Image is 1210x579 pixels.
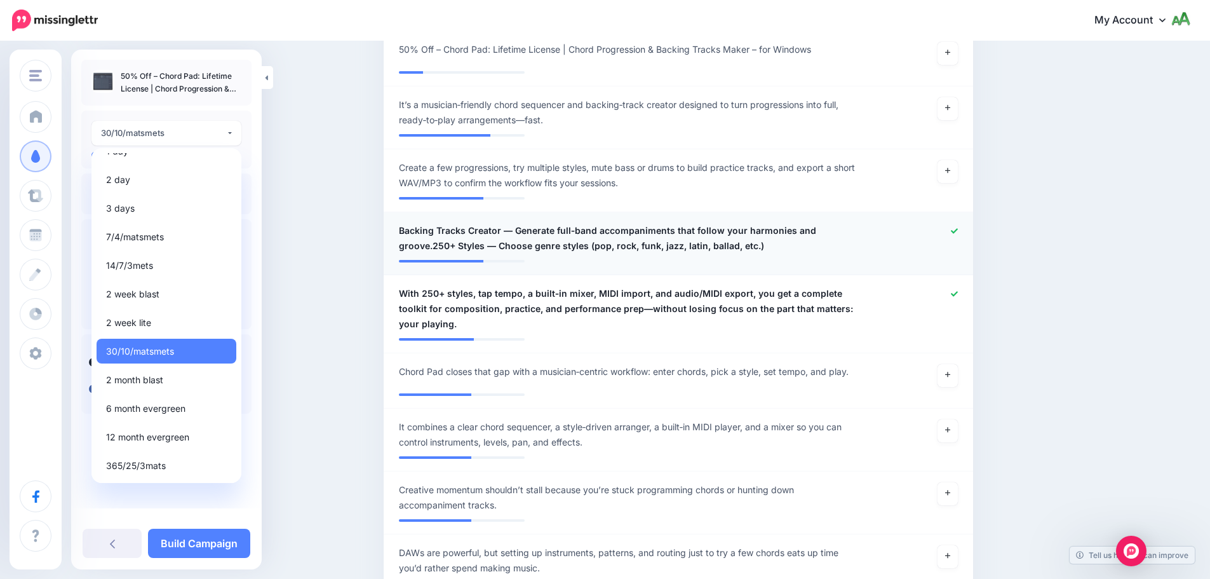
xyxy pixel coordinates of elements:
span: Chord Pad closes that gap with a musician‑centric workflow: enter chords, pick a style, set tempo... [399,364,849,379]
span: 6 month evergreen [106,401,185,416]
span: 12 month evergreen [106,430,189,445]
span: 365/25/3mats [106,458,166,473]
span: Creative momentum shouldn’t stall because you’re stuck programming chords or hunting down accompa... [399,482,862,513]
span: 7/4/matsmets [106,229,164,245]
span: It’s a musician‑friendly chord sequencer and backing‑track creator designed to turn progressions ... [399,97,862,128]
span: It combines a clear chord sequencer, a style‑driven arranger, a built‑in MIDI player, and a mixer... [399,419,862,450]
span: 50% Off – Chord Pad: Lifetime License | Chord Progression & Backing Tracks Maker – for Windows [399,42,811,57]
p: 50% Off – Chord Pad: Lifetime License | Chord Progression & Backing Tracks Maker – for Windows [121,70,241,95]
span: 30/10/matsmets [106,344,174,359]
span: 2 week blast [106,287,159,302]
span: Backing Tracks Creator — Generate full‑band accompaniments that follow your harmonies and groove.... [399,223,862,254]
img: dee0c18bdd5c00fe25b5953323f37f51_thumb.jpg [91,70,114,93]
span: DAWs are powerful, but setting up instruments, patterns, and routing just to try a few chords eat... [399,545,862,576]
span: With 250+ styles, tap tempo, a built‑in mixer, MIDI import, and audio/MIDI export, you get a comp... [399,286,862,332]
img: Missinglettr [12,10,98,31]
span: Create a few progressions, try multiple styles, mute bass or drums to build practice tracks, and ... [399,160,862,191]
div: 30/10/matsmets [101,126,226,140]
a: Tell us how we can improve [1070,547,1195,564]
button: 30/10/matsmets [91,121,241,146]
img: menu.png [29,70,42,81]
span: 2 day [106,172,130,187]
div: Open Intercom Messenger [1116,536,1146,566]
span: 14/7/3mets [106,258,153,273]
a: My Account [1082,5,1191,36]
span: 2 week lite [106,315,151,330]
span: 2 month blast [106,372,163,388]
span: 3 days [106,201,135,216]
